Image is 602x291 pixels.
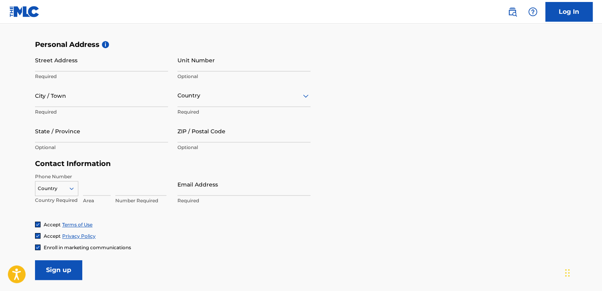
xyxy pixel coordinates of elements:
[525,4,541,20] div: Help
[35,222,40,227] img: checkbox
[563,253,602,291] iframe: Chat Widget
[62,222,92,228] a: Terms of Use
[44,233,61,239] span: Accept
[528,7,537,17] img: help
[35,260,82,280] input: Sign up
[44,244,131,250] span: Enroll in marketing communications
[508,7,517,17] img: search
[565,261,570,285] div: Drag
[35,108,168,116] p: Required
[35,73,168,80] p: Required
[35,144,168,151] p: Optional
[115,197,166,204] p: Number Required
[35,245,40,250] img: checkbox
[177,197,310,204] p: Required
[177,73,310,80] p: Optional
[102,41,109,48] span: i
[62,233,96,239] a: Privacy Policy
[177,144,310,151] p: Optional
[83,197,111,204] p: Area
[35,159,310,168] h5: Contact Information
[504,4,520,20] a: Public Search
[35,197,78,204] p: Country Required
[545,2,593,22] a: Log In
[35,40,567,49] h5: Personal Address
[9,6,40,17] img: MLC Logo
[35,233,40,238] img: checkbox
[177,108,310,116] p: Required
[44,222,61,228] span: Accept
